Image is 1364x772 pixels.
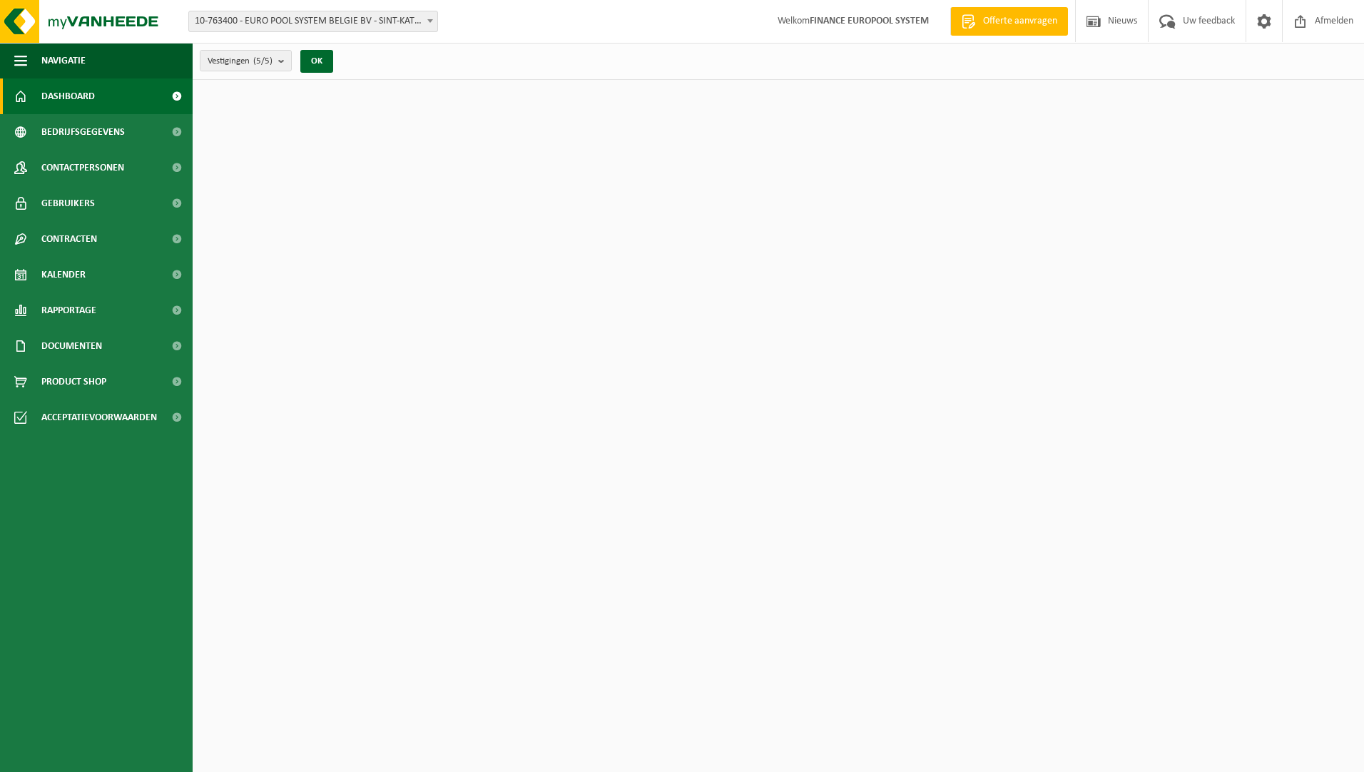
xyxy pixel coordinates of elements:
[41,400,157,435] span: Acceptatievoorwaarden
[41,186,95,221] span: Gebruikers
[41,221,97,257] span: Contracten
[253,56,273,66] count: (5/5)
[189,11,437,31] span: 10-763400 - EURO POOL SYSTEM BELGIE BV - SINT-KATELIJNE-WAVER
[41,293,96,328] span: Rapportage
[41,114,125,150] span: Bedrijfsgegevens
[41,364,106,400] span: Product Shop
[188,11,438,32] span: 10-763400 - EURO POOL SYSTEM BELGIE BV - SINT-KATELIJNE-WAVER
[200,50,292,71] button: Vestigingen(5/5)
[810,16,929,26] strong: FINANCE EUROPOOL SYSTEM
[208,51,273,72] span: Vestigingen
[41,328,102,364] span: Documenten
[950,7,1068,36] a: Offerte aanvragen
[41,78,95,114] span: Dashboard
[41,150,124,186] span: Contactpersonen
[300,50,333,73] button: OK
[41,257,86,293] span: Kalender
[979,14,1061,29] span: Offerte aanvragen
[41,43,86,78] span: Navigatie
